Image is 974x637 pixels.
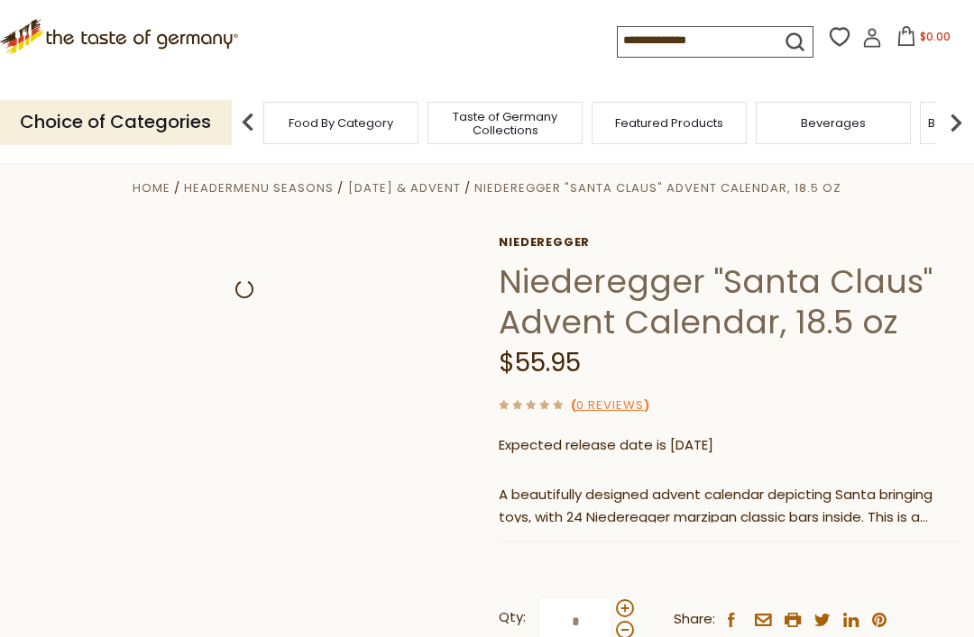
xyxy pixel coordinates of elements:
[938,105,974,141] img: next arrow
[230,105,266,141] img: previous arrow
[499,345,581,380] span: $55.95
[499,434,960,457] p: Expected release date is [DATE]
[133,179,170,196] a: Home
[615,116,723,130] a: Featured Products
[801,116,866,130] a: Beverages
[499,261,960,342] h1: Niederegger "Santa Claus" Advent Calendar, 18.5 oz
[571,396,649,414] span: ( )
[674,608,715,631] span: Share:
[433,110,577,137] a: Taste of Germany Collections
[289,116,393,130] a: Food By Category
[499,484,960,529] p: A beautifully designed advent calendar depicting Santa bringing toys, with 24 Niederegger marzipa...
[920,29,951,44] span: $0.00
[474,179,841,196] a: Niederegger "Santa Claus" Advent Calendar, 18.5 oz
[886,26,962,53] button: $0.00
[499,606,526,629] strong: Qty:
[576,396,644,415] a: 0 Reviews
[184,179,334,196] a: HeaderMenu Seasons
[348,179,461,196] a: [DATE] & Advent
[499,235,960,250] a: Niederegger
